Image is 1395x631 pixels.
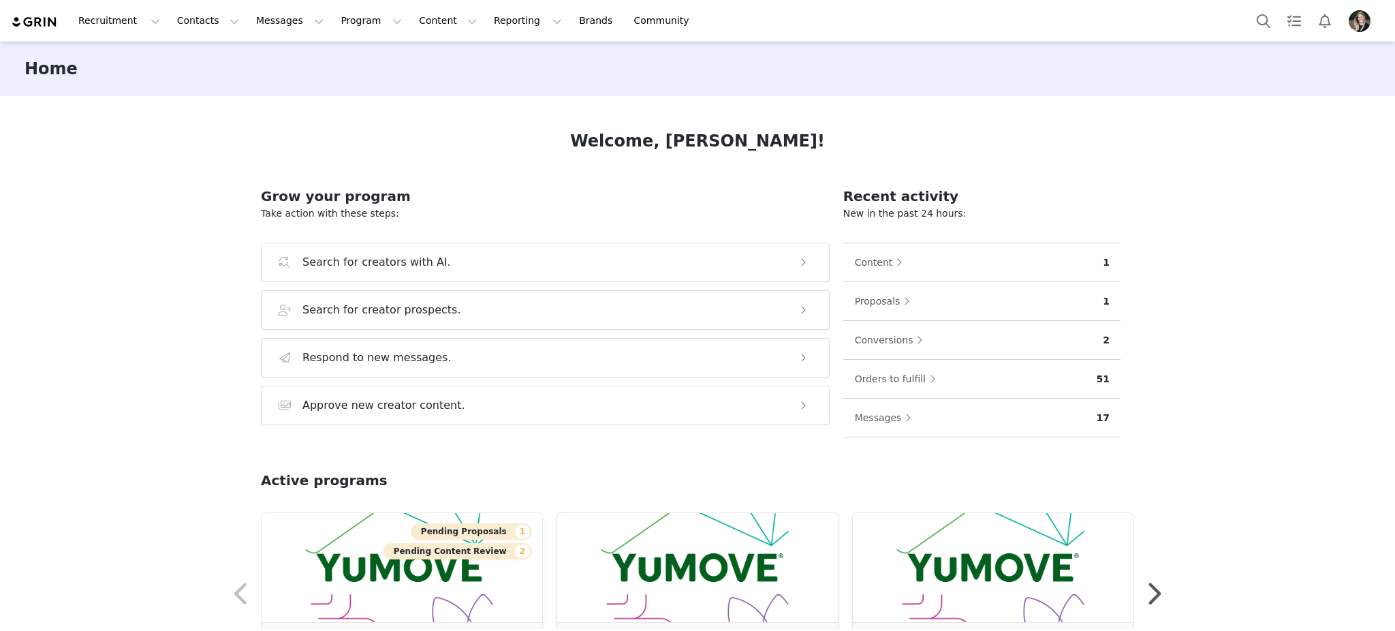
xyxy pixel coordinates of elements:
button: Recruitment [70,5,168,36]
button: Orders to fulfill [854,368,943,390]
img: 21db1914-17eb-444e-92a9-a73495a6427a.png [557,513,838,622]
h3: Home [25,57,78,81]
button: Conversions [854,329,930,351]
button: Search for creator prospects. [261,290,830,330]
button: Search [1249,5,1279,36]
h2: Recent activity [843,186,1120,206]
button: Content [854,251,910,273]
button: Notifications [1310,5,1340,36]
p: 1 [1103,294,1110,309]
button: Pending Content Review2 [383,543,532,559]
button: Respond to new messages. [261,338,830,378]
button: Content [411,5,485,36]
button: Profile [1341,10,1384,32]
h3: Search for creator prospects. [302,302,461,318]
img: grin logo [11,16,59,29]
h3: Search for creators with AI. [302,254,451,271]
p: 17 [1097,411,1110,425]
p: 2 [1103,333,1110,348]
button: Search for creators with AI. [261,243,830,282]
a: Tasks [1279,5,1309,36]
button: Pending Proposals1 [411,523,532,540]
h1: Welcome, [PERSON_NAME]! [570,129,825,153]
button: Messages [248,5,332,36]
p: 1 [1103,256,1110,270]
a: Community [626,5,704,36]
img: 21db1914-17eb-444e-92a9-a73495a6427a.png [853,513,1133,622]
h2: Grow your program [261,186,830,206]
img: 21db1914-17eb-444e-92a9-a73495a6427a.png [262,513,542,622]
h3: Respond to new messages. [302,350,452,366]
h2: Active programs [261,470,388,491]
button: Proposals [854,290,918,312]
p: 51 [1097,372,1110,386]
a: Brands [571,5,625,36]
p: Take action with these steps: [261,206,830,221]
button: Program [332,5,410,36]
h3: Approve new creator content. [302,397,465,414]
button: Reporting [486,5,570,36]
p: New in the past 24 hours: [843,206,1120,221]
button: Approve new creator content. [261,386,830,425]
button: Messages [854,407,919,429]
button: Contacts [169,5,247,36]
img: 8267397b-b1d9-494c-9903-82b3ae1be546.jpeg [1349,10,1370,32]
